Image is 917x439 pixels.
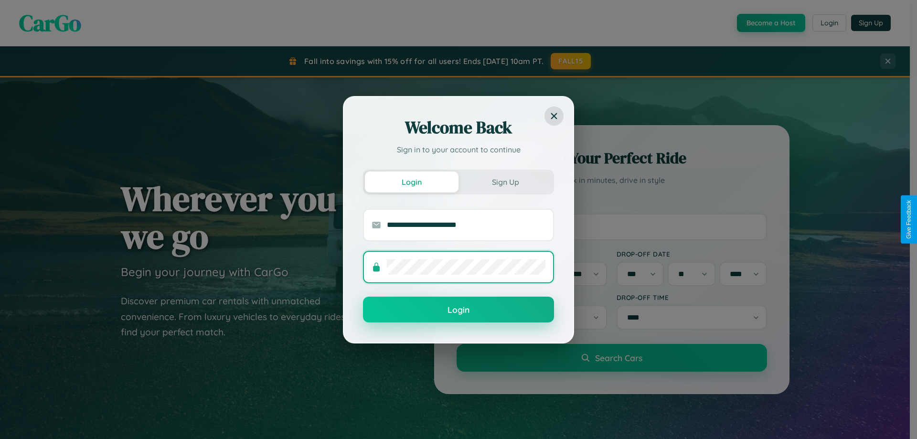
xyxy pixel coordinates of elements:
h2: Welcome Back [363,116,554,139]
button: Login [365,171,458,193]
button: Sign Up [458,171,552,193]
div: Give Feedback [906,200,912,239]
p: Sign in to your account to continue [363,144,554,155]
button: Login [363,297,554,322]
